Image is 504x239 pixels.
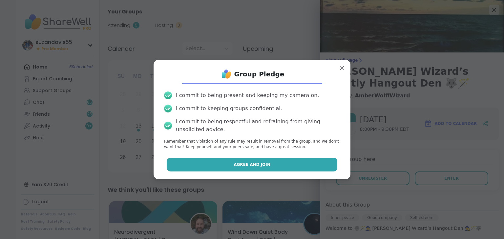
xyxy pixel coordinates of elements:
div: I commit to keeping groups confidential. [176,105,282,112]
img: ShareWell Logo [220,68,233,81]
h1: Group Pledge [234,70,284,79]
p: Remember that violation of any rule may result in removal from the group, and we don’t want that!... [164,139,340,150]
div: I commit to being respectful and refraining from giving unsolicited advice. [176,118,340,133]
div: I commit to being present and keeping my camera on. [176,91,319,99]
button: Agree and Join [167,158,338,171]
span: Agree and Join [234,162,270,168]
